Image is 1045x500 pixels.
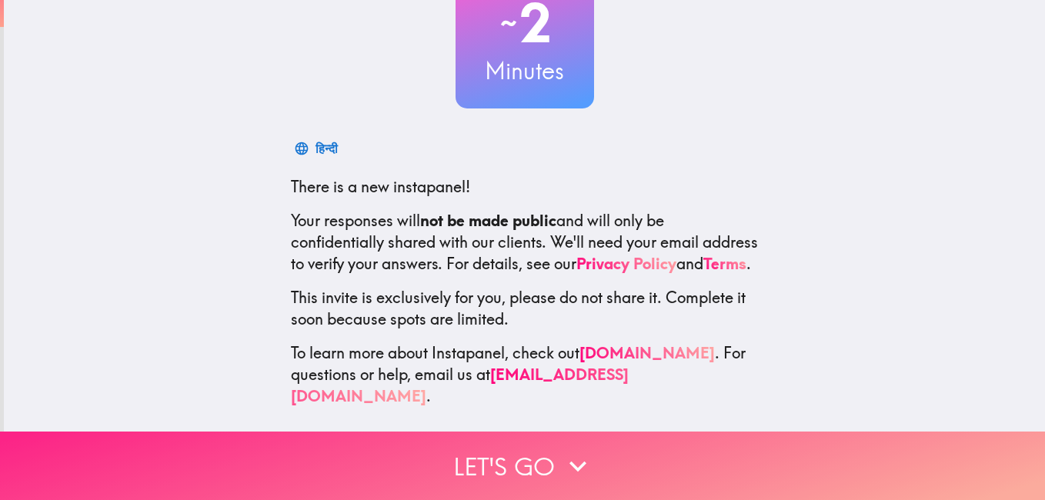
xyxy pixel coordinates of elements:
p: Your responses will and will only be confidentially shared with our clients. We'll need your emai... [291,210,759,275]
p: To learn more about Instapanel, check out . For questions or help, email us at . [291,342,759,407]
b: not be made public [420,211,556,230]
a: Privacy Policy [576,254,676,273]
h3: Minutes [456,55,594,87]
a: [EMAIL_ADDRESS][DOMAIN_NAME] [291,365,629,405]
span: There is a new instapanel! [291,177,470,196]
a: Terms [703,254,746,273]
a: [DOMAIN_NAME] [579,343,715,362]
div: हिन्दी [316,138,338,159]
p: This invite is exclusively for you, please do not share it. Complete it soon because spots are li... [291,287,759,330]
button: हिन्दी [291,133,344,164]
